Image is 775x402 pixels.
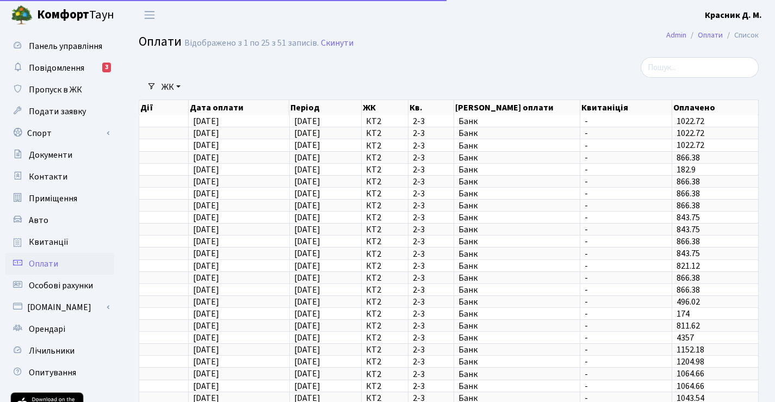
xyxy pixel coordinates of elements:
span: КТ2 [366,129,404,138]
span: 2-3 [413,333,449,342]
span: [DATE] [193,188,219,200]
span: [DATE] [294,272,320,284]
span: - [585,298,667,306]
span: 2-3 [413,357,449,366]
span: Банк [458,333,575,342]
nav: breadcrumb [650,24,775,47]
span: [DATE] [294,344,320,356]
span: 2-3 [413,117,449,126]
span: [DATE] [294,260,320,272]
span: - [585,177,667,186]
span: Орендарі [29,323,65,335]
span: КТ2 [366,225,404,234]
span: 2-3 [413,129,449,138]
span: 2-3 [413,250,449,258]
span: Особові рахунки [29,280,93,292]
span: [DATE] [294,320,320,332]
span: КТ2 [366,213,404,222]
span: КТ2 [366,370,404,379]
span: КТ2 [366,237,404,246]
span: Документи [29,149,72,161]
span: КТ2 [366,321,404,330]
a: Красник Д. М. [705,9,762,22]
span: [DATE] [193,344,219,356]
span: Банк [458,213,575,222]
span: Пропуск в ЖК [29,84,82,96]
span: - [585,382,667,391]
span: 1064.66 [677,380,704,392]
span: [DATE] [294,236,320,248]
a: Панель управління [5,35,114,57]
button: Переключити навігацію [136,6,163,24]
span: 1022.72 [677,140,704,152]
span: 811.62 [677,320,700,332]
span: [DATE] [294,308,320,320]
a: Приміщення [5,188,114,209]
span: [DATE] [294,152,320,164]
th: Дата оплати [189,100,290,115]
span: - [585,321,667,330]
span: КТ2 [366,286,404,294]
span: КТ2 [366,310,404,318]
span: [DATE] [294,176,320,188]
span: 866.38 [677,188,700,200]
span: - [585,333,667,342]
span: [DATE] [294,140,320,152]
span: Опитування [29,367,76,379]
span: КТ2 [366,274,404,282]
span: 2-3 [413,165,449,174]
span: 821.12 [677,260,700,272]
span: Повідомлення [29,62,84,74]
span: [DATE] [294,356,320,368]
span: 2-3 [413,213,449,222]
span: [DATE] [193,248,219,260]
span: Банк [458,129,575,138]
span: Банк [458,345,575,354]
span: - [585,153,667,162]
a: Орендарі [5,318,114,340]
span: 1204.98 [677,356,704,368]
li: Список [723,29,759,41]
span: Банк [458,153,575,162]
span: [DATE] [193,380,219,392]
span: 2-3 [413,382,449,391]
span: Банк [458,370,575,379]
th: [PERSON_NAME] оплати [454,100,580,115]
span: - [585,250,667,258]
span: Банк [458,201,575,210]
span: Банк [458,250,575,258]
span: - [585,129,667,138]
b: Красник Д. М. [705,9,762,21]
span: Банк [458,274,575,282]
span: КТ2 [366,345,404,354]
img: logo.png [11,4,33,26]
span: 843.75 [677,212,700,224]
span: [DATE] [193,236,219,248]
span: - [585,213,667,222]
span: 2-3 [413,201,449,210]
span: [DATE] [193,164,219,176]
span: Банк [458,177,575,186]
span: Подати заявку [29,106,86,117]
div: Відображено з 1 по 25 з 51 записів. [184,38,319,48]
span: Панель управління [29,40,102,52]
span: Авто [29,214,48,226]
span: Банк [458,225,575,234]
span: [DATE] [193,332,219,344]
span: 2-3 [413,345,449,354]
th: ЖК [362,100,408,115]
span: [DATE] [193,272,219,284]
span: 496.02 [677,296,700,308]
span: Банк [458,237,575,246]
th: Квитаніція [580,100,672,115]
span: - [585,117,667,126]
span: 2-3 [413,370,449,379]
a: Квитанції [5,231,114,253]
span: Банк [458,321,575,330]
span: 174 [677,308,690,320]
span: Оплати [139,32,182,51]
span: КТ2 [366,165,404,174]
span: 866.38 [677,272,700,284]
span: КТ2 [366,262,404,270]
input: Пошук... [641,57,759,78]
